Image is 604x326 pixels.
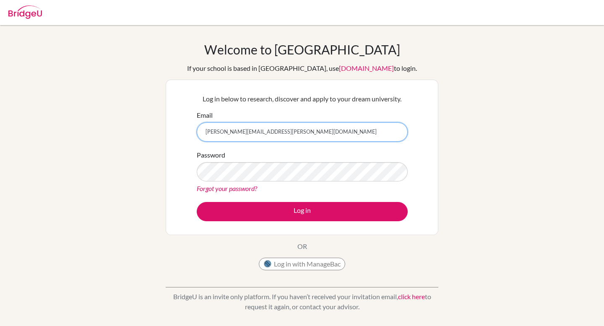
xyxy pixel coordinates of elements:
[204,42,400,57] h1: Welcome to [GEOGRAPHIC_DATA]
[197,150,225,160] label: Password
[197,110,213,120] label: Email
[259,258,345,270] button: Log in with ManageBac
[166,292,438,312] p: BridgeU is an invite only platform. If you haven’t received your invitation email, to request it ...
[197,94,408,104] p: Log in below to research, discover and apply to your dream university.
[197,184,257,192] a: Forgot your password?
[187,63,417,73] div: If your school is based in [GEOGRAPHIC_DATA], use to login.
[339,64,394,72] a: [DOMAIN_NAME]
[398,292,425,300] a: click here
[8,5,42,19] img: Bridge-U
[197,202,408,221] button: Log in
[297,241,307,251] p: OR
